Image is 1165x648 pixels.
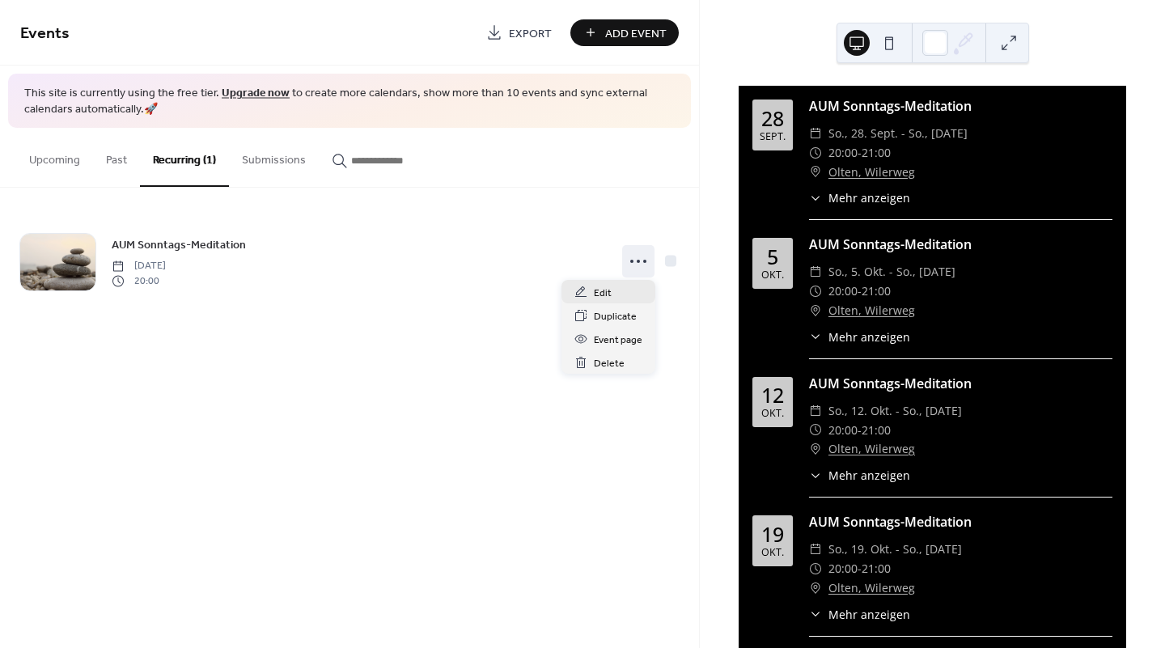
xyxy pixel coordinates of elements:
[828,467,910,484] span: Mehr anzeigen
[93,128,140,185] button: Past
[761,548,784,558] div: Okt.
[594,355,625,372] span: Delete
[828,328,910,345] span: Mehr anzeigen
[828,439,915,459] a: Olten, Wilerweg
[809,374,1112,393] div: AUM Sonntags-Meditation
[809,467,822,484] div: ​
[809,540,822,559] div: ​
[809,401,822,421] div: ​
[605,25,667,42] span: Add Event
[809,439,822,459] div: ​
[809,328,910,345] button: ​Mehr anzeigen
[828,421,858,440] span: 20:00
[828,143,858,163] span: 20:00
[858,143,862,163] span: -
[761,385,784,405] div: 12
[809,328,822,345] div: ​
[809,421,822,440] div: ​
[862,559,891,578] span: 21:00
[828,262,955,282] span: So., 5. Okt. - So., [DATE]
[474,19,564,46] a: Export
[858,421,862,440] span: -
[828,282,858,301] span: 20:00
[112,273,166,288] span: 20:00
[809,467,910,484] button: ​Mehr anzeigen
[809,262,822,282] div: ​
[862,143,891,163] span: 21:00
[858,282,862,301] span: -
[594,332,642,349] span: Event page
[112,259,166,273] span: [DATE]
[594,308,637,325] span: Duplicate
[809,606,822,623] div: ​
[809,96,1112,116] div: AUM Sonntags-Meditation
[862,421,891,440] span: 21:00
[761,108,784,129] div: 28
[858,559,862,578] span: -
[16,128,93,185] button: Upcoming
[761,270,784,281] div: Okt.
[809,189,822,206] div: ​
[509,25,552,42] span: Export
[828,578,915,598] a: Olten, Wilerweg
[809,163,822,182] div: ​
[828,606,910,623] span: Mehr anzeigen
[809,559,822,578] div: ​
[229,128,319,185] button: Submissions
[594,285,612,302] span: Edit
[809,189,910,206] button: ​Mehr anzeigen
[760,132,786,142] div: Sept.
[828,163,915,182] a: Olten, Wilerweg
[112,235,246,254] a: AUM Sonntags-Meditation
[24,86,675,117] span: This site is currently using the free tier. to create more calendars, show more than 10 events an...
[809,512,1112,532] div: AUM Sonntags-Meditation
[809,143,822,163] div: ​
[828,401,962,421] span: So., 12. Okt. - So., [DATE]
[761,524,784,544] div: 19
[761,409,784,419] div: Okt.
[570,19,679,46] button: Add Event
[828,189,910,206] span: Mehr anzeigen
[222,83,290,104] a: Upgrade now
[862,282,891,301] span: 21:00
[828,301,915,320] a: Olten, Wilerweg
[112,237,246,254] span: AUM Sonntags-Meditation
[828,540,962,559] span: So., 19. Okt. - So., [DATE]
[20,18,70,49] span: Events
[767,247,778,267] div: 5
[809,282,822,301] div: ​
[828,559,858,578] span: 20:00
[809,124,822,143] div: ​
[140,128,229,187] button: Recurring (1)
[828,124,968,143] span: So., 28. Sept. - So., [DATE]
[809,578,822,598] div: ​
[809,235,1112,254] div: AUM Sonntags-Meditation
[809,301,822,320] div: ​
[809,606,910,623] button: ​Mehr anzeigen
